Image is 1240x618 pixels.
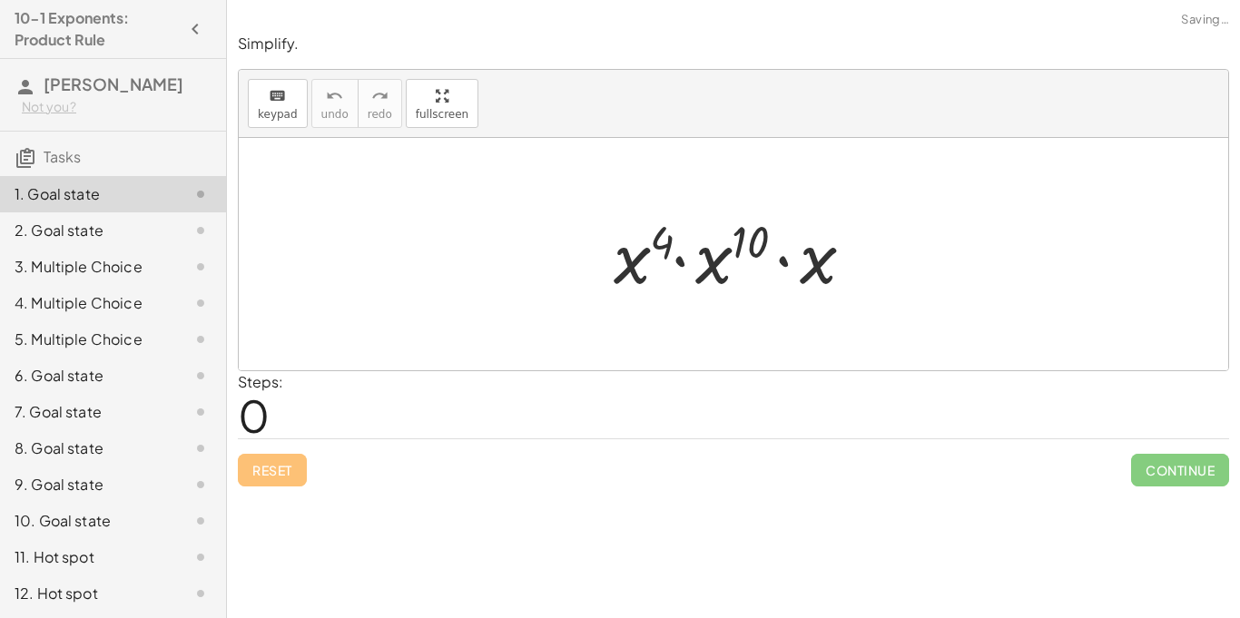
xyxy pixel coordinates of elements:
i: Task not started. [190,220,212,241]
span: 0 [238,387,270,443]
i: Task not started. [190,256,212,278]
p: Simplify. [238,34,1229,54]
i: keyboard [269,85,286,107]
div: 8. Goal state [15,437,161,459]
h4: 10-1 Exponents: Product Rule [15,7,179,51]
div: 4. Multiple Choice [15,292,161,314]
i: Task not started. [190,183,212,205]
div: Not you? [22,98,212,116]
span: redo [368,108,392,121]
div: 2. Goal state [15,220,161,241]
i: redo [371,85,389,107]
i: Task not started. [190,437,212,459]
i: Task not started. [190,510,212,532]
span: [PERSON_NAME] [44,74,183,94]
button: redoredo [358,79,402,128]
div: 9. Goal state [15,474,161,495]
i: undo [326,85,343,107]
div: 3. Multiple Choice [15,256,161,278]
button: fullscreen [406,79,478,128]
span: fullscreen [416,108,468,121]
div: 5. Multiple Choice [15,329,161,350]
button: undoundo [311,79,359,128]
div: 7. Goal state [15,401,161,423]
div: 6. Goal state [15,365,161,387]
i: Task not started. [190,546,212,568]
i: Task not started. [190,292,212,314]
span: keypad [258,108,298,121]
label: Steps: [238,372,283,391]
i: Task not started. [190,583,212,604]
div: 11. Hot spot [15,546,161,568]
i: Task not started. [190,474,212,495]
i: Task not started. [190,401,212,423]
div: 10. Goal state [15,510,161,532]
div: 1. Goal state [15,183,161,205]
i: Task not started. [190,329,212,350]
span: undo [321,108,349,121]
i: Task not started. [190,365,212,387]
div: 12. Hot spot [15,583,161,604]
span: Tasks [44,147,81,166]
button: keyboardkeypad [248,79,308,128]
span: Saving… [1181,11,1229,29]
